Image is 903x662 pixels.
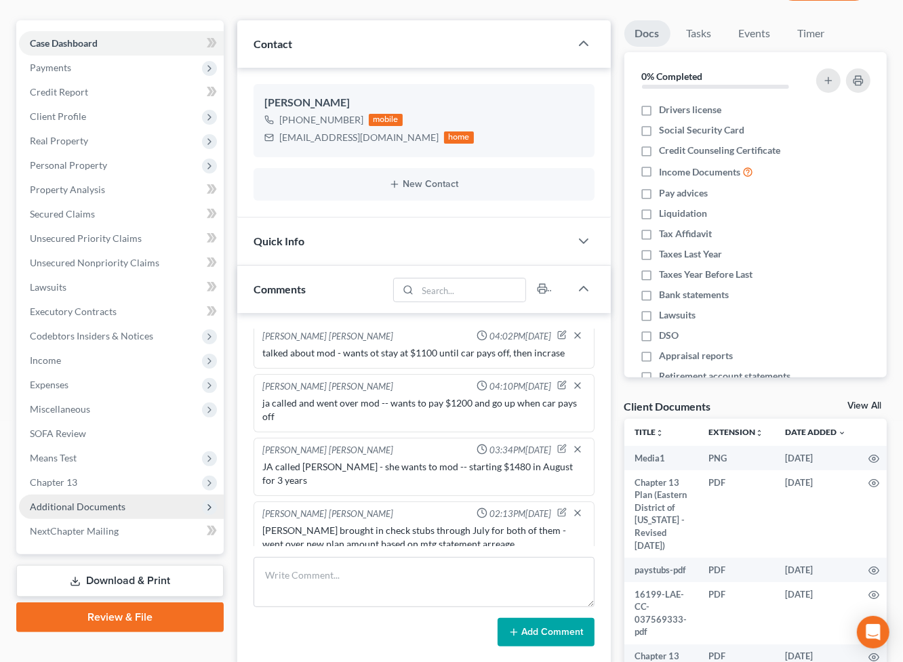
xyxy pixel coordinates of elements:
a: View All [847,401,881,411]
div: mobile [369,114,403,126]
span: Miscellaneous [30,403,90,415]
div: Open Intercom Messenger [857,616,889,648]
div: [EMAIL_ADDRESS][DOMAIN_NAME] [279,131,439,144]
a: Review & File [16,602,224,632]
div: talked about mod - wants ot stay at $1100 until car pays off, then incrase [262,346,586,360]
span: Drivers license [660,103,722,117]
span: Credit Report [30,86,88,98]
span: Additional Documents [30,501,125,512]
span: Lawsuits [30,281,66,293]
td: PDF [698,470,775,558]
span: Payments [30,62,71,73]
div: [PERSON_NAME] [PERSON_NAME] [262,330,393,344]
span: Client Profile [30,110,86,122]
div: [PERSON_NAME] [PERSON_NAME] [262,508,393,521]
span: DSO [660,329,679,342]
div: [PERSON_NAME] brought in check stubs through July for both of them - went over new plan amount ba... [262,524,586,551]
button: Add Comment [498,618,595,646]
span: Contact [254,37,292,50]
td: PDF [698,558,775,582]
a: Tasks [676,20,723,47]
a: Extensionunfold_more [709,427,764,437]
a: Download & Print [16,565,224,597]
span: Secured Claims [30,208,95,220]
span: Case Dashboard [30,37,98,49]
a: Titleunfold_more [635,427,664,437]
span: Expenses [30,379,68,390]
span: Bank statements [660,288,729,302]
td: PNG [698,446,775,470]
a: Unsecured Nonpriority Claims [19,251,224,275]
div: Client Documents [624,399,711,413]
a: NextChapter Mailing [19,519,224,543]
td: [DATE] [775,446,858,470]
div: JA called [PERSON_NAME] - she wants to mod -- starting $1480 in August for 3 years [262,460,586,487]
span: SOFA Review [30,428,86,439]
div: home [444,131,474,144]
span: 04:02PM[DATE] [490,330,552,343]
span: Unsecured Nonpriority Claims [30,257,159,268]
span: Quick Info [254,234,304,247]
td: [DATE] [775,582,858,644]
div: [PERSON_NAME] [PERSON_NAME] [262,444,393,457]
i: unfold_more [656,429,664,437]
td: Media1 [624,446,698,470]
span: Income Documents [660,165,741,179]
span: Taxes Year Before Last [660,268,753,281]
span: Credit Counseling Certificate [660,144,781,157]
div: [PERSON_NAME] [264,95,584,111]
a: Docs [624,20,670,47]
a: Case Dashboard [19,31,224,56]
a: Property Analysis [19,178,224,202]
span: Real Property [30,135,88,146]
td: [DATE] [775,470,858,558]
span: Lawsuits [660,308,696,322]
td: 16199-LAE-CC-037569333-pdf [624,582,698,644]
span: Appraisal reports [660,349,734,363]
a: Unsecured Priority Claims [19,226,224,251]
input: Search... [418,278,525,302]
a: Date Added expand_more [786,427,847,437]
i: expand_more [839,429,847,437]
span: Comments [254,283,306,295]
span: 04:10PM[DATE] [490,380,552,393]
span: Pay advices [660,186,708,200]
i: unfold_more [756,429,764,437]
td: [DATE] [775,558,858,582]
span: Social Security Card [660,123,745,137]
span: NextChapter Mailing [30,525,119,537]
span: Taxes Last Year [660,247,723,261]
a: Executory Contracts [19,299,224,324]
div: [PHONE_NUMBER] [279,113,363,127]
a: Events [728,20,782,47]
a: Timer [787,20,836,47]
a: Credit Report [19,80,224,104]
a: Lawsuits [19,275,224,299]
span: Means Test [30,452,77,463]
span: Executory Contracts [30,306,117,317]
strong: 0% Completed [642,70,703,82]
span: Codebtors Insiders & Notices [30,330,153,342]
span: Personal Property [30,159,107,171]
a: Secured Claims [19,202,224,226]
span: Property Analysis [30,184,105,195]
div: ja called and went over mod -- wants to pay $1200 and go up when car pays off [262,396,586,423]
button: New Contact [264,179,584,190]
span: Chapter 13 [30,476,77,488]
span: 03:34PM[DATE] [490,444,552,457]
span: Liquidation [660,207,708,220]
span: 02:13PM[DATE] [490,508,552,520]
span: Unsecured Priority Claims [30,232,142,244]
div: [PERSON_NAME] [PERSON_NAME] [262,380,393,394]
span: Tax Affidavit [660,227,713,241]
span: Income [30,354,61,366]
a: SOFA Review [19,421,224,446]
td: paystubs-pdf [624,558,698,582]
td: Chapter 13 Plan (Eastern District of [US_STATE] - Revised [DATE]) [624,470,698,558]
td: PDF [698,582,775,644]
span: Retirement account statements [660,369,791,383]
